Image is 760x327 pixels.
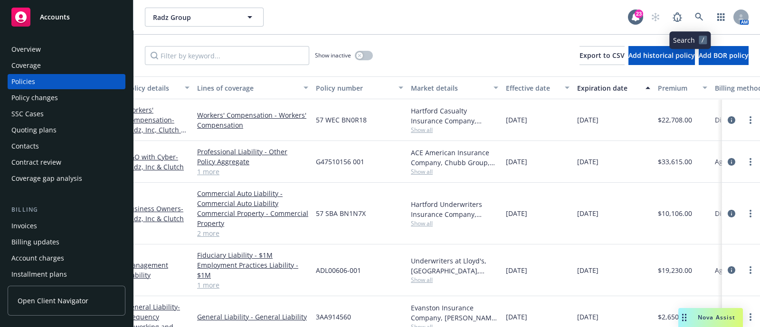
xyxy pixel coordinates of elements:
[745,156,756,168] a: more
[8,251,125,266] a: Account charges
[715,208,734,218] span: Direct
[506,265,527,275] span: [DATE]
[646,8,665,27] a: Start snowing
[8,267,125,282] a: Installment plans
[8,42,125,57] a: Overview
[197,188,308,208] a: Commercial Auto Liability - Commercial Auto Liability
[197,228,308,238] a: 2 more
[197,147,308,157] a: Professional Liability - Other
[745,114,756,126] a: more
[11,234,59,250] div: Billing updates
[197,110,308,130] a: Workers' Compensation - Workers' Compensation
[411,106,498,126] div: Hartford Casualty Insurance Company, Hartford Insurance Group
[668,8,687,27] a: Report a Bug
[411,83,488,93] div: Market details
[678,308,743,327] button: Nova Assist
[8,90,125,105] a: Policy changes
[8,106,125,121] a: SSC Cases
[745,208,756,219] a: more
[8,171,125,186] a: Coverage gap analysis
[411,303,498,323] div: Evanston Insurance Company, [PERSON_NAME] Insurance, CRC Group
[635,9,643,18] div: 23
[197,208,308,228] a: Commercial Property - Commercial Property
[197,83,298,93] div: Lines of coverage
[658,265,692,275] span: $19,230.00
[411,199,498,219] div: Hartford Underwriters Insurance Company, Hartford Insurance Group
[11,218,37,234] div: Invoices
[699,51,749,60] span: Add BOR policy
[407,76,502,99] button: Market details
[145,8,264,27] button: Radz Group
[726,114,737,126] a: circleInformation
[502,76,573,99] button: Effective date
[11,106,44,121] div: SSC Cases
[506,115,527,125] span: [DATE]
[577,312,598,322] span: [DATE]
[506,157,527,167] span: [DATE]
[658,208,692,218] span: $10,106.00
[316,208,366,218] span: 57 SBA BN1N7X
[690,8,709,27] a: Search
[577,83,640,93] div: Expiration date
[726,264,737,276] a: circleInformation
[11,267,67,282] div: Installment plans
[678,308,690,327] div: Drag to move
[577,157,598,167] span: [DATE]
[8,205,125,215] div: Billing
[506,312,527,322] span: [DATE]
[411,168,498,176] span: Show all
[316,312,351,322] span: 3AA914560
[126,261,168,280] a: Management Liability
[506,83,559,93] div: Effective date
[197,250,308,260] a: Fiduciary Liability - $1M
[411,276,498,284] span: Show all
[126,204,184,223] span: - Radz, Inc & Clutch
[197,312,308,322] a: General Liability - General Liability
[126,152,184,171] a: E&O with Cyber
[312,76,407,99] button: Policy number
[11,74,35,89] div: Policies
[8,58,125,73] a: Coverage
[11,42,41,57] div: Overview
[11,58,41,73] div: Coverage
[122,76,193,99] button: Policy details
[8,74,125,89] a: Policies
[573,76,654,99] button: Expiration date
[8,4,125,30] a: Accounts
[145,46,309,65] input: Filter by keyword...
[654,76,711,99] button: Premium
[197,157,308,167] a: Policy Aggregate
[658,83,697,93] div: Premium
[699,46,749,65] button: Add BOR policy
[153,12,235,22] span: Radz Group
[11,122,57,138] div: Quoting plans
[316,83,393,93] div: Policy number
[712,8,731,27] a: Switch app
[18,296,88,306] span: Open Client Navigator
[315,51,351,59] span: Show inactive
[579,46,625,65] button: Export to CSV
[11,139,39,154] div: Contacts
[8,122,125,138] a: Quoting plans
[506,208,527,218] span: [DATE]
[126,83,179,93] div: Policy details
[698,313,735,321] span: Nova Assist
[745,311,756,323] a: more
[577,208,598,218] span: [DATE]
[126,152,184,171] span: - Radz, Inc & Clutch
[726,208,737,219] a: circleInformation
[411,256,498,276] div: Underwriters at Lloyd's, [GEOGRAPHIC_DATA], Lloyd's of [GEOGRAPHIC_DATA], AllDigital Specialty In...
[193,76,312,99] button: Lines of coverage
[316,115,367,125] span: 57 WEC BN0R18
[11,251,64,266] div: Account charges
[715,115,734,125] span: Direct
[126,204,184,223] a: Business Owners
[197,260,308,280] a: Employment Practices Liability - $1M
[745,264,756,276] a: more
[628,51,695,60] span: Add historical policy
[411,148,498,168] div: ACE American Insurance Company, Chubb Group, RT Specialty Insurance Services, LLC (RSG Specialty,...
[316,265,361,275] span: ADL00606-001
[197,167,308,177] a: 1 more
[8,139,125,154] a: Contacts
[197,280,308,290] a: 1 more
